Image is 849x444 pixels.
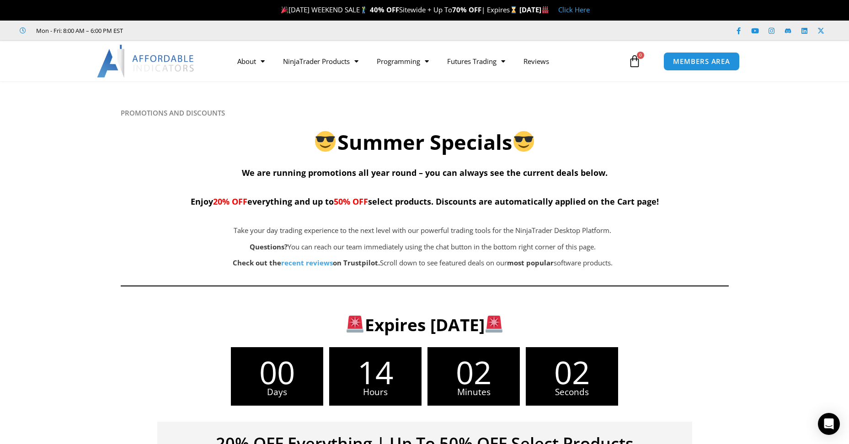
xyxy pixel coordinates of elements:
strong: 70% OFF [452,5,481,14]
a: recent reviews [281,258,333,267]
a: Reviews [514,51,558,72]
img: 🚨 [347,316,363,333]
img: ⌛ [510,6,517,13]
span: Mon - Fri: 8:00 AM – 6:00 PM EST [34,25,123,36]
span: Enjoy everything and up to select products. Discounts are automatically applied on the Cart page! [191,196,659,207]
strong: [DATE] [519,5,549,14]
b: most popular [507,258,554,267]
a: About [228,51,274,72]
span: Take your day trading experience to the next level with our powerful trading tools for the NinjaT... [234,226,611,235]
p: You can reach our team immediately using the chat button in the bottom right corner of this page. [166,241,679,254]
strong: Check out the on Trustpilot. [233,258,380,267]
span: Minutes [427,388,520,396]
span: 50% OFF [334,196,368,207]
h3: Expires [DATE] [135,314,714,336]
span: 02 [526,356,618,388]
span: 0 [637,52,644,59]
p: Scroll down to see featured deals on our software products. [166,257,679,270]
a: NinjaTrader Products [274,51,368,72]
span: 20% OFF [213,196,247,207]
span: Seconds [526,388,618,396]
img: 😎 [513,131,534,152]
img: 😎 [315,131,336,152]
img: 🎉 [281,6,288,13]
img: LogoAI | Affordable Indicators – NinjaTrader [97,45,195,78]
strong: 40% OFF [370,5,399,14]
img: 🏭 [542,6,549,13]
h2: Summer Specials [121,129,729,156]
img: 🏌️‍♂️ [360,6,367,13]
span: [DATE] WEEKEND SALE Sitewide + Up To | Expires [279,5,519,14]
span: We are running promotions all year round – you can always see the current deals below. [242,167,608,178]
iframe: Customer reviews powered by Trustpilot [136,26,273,35]
img: 🚨 [486,316,502,333]
span: 00 [231,356,323,388]
strong: Questions? [250,242,288,251]
h6: PROMOTIONS AND DISCOUNTS [121,109,729,117]
div: Open Intercom Messenger [818,413,840,435]
a: 0 [614,48,655,74]
span: Hours [329,388,422,396]
a: MEMBERS AREA [663,52,740,71]
span: Days [231,388,323,396]
span: MEMBERS AREA [673,58,730,65]
a: Programming [368,51,438,72]
a: Futures Trading [438,51,514,72]
span: 14 [329,356,422,388]
span: 02 [427,356,520,388]
a: Click Here [558,5,590,14]
nav: Menu [228,51,626,72]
